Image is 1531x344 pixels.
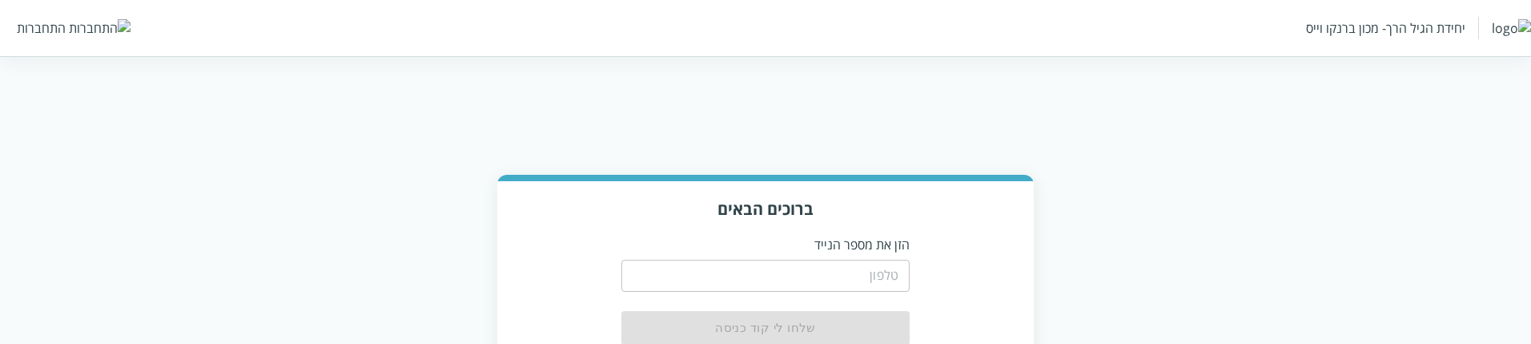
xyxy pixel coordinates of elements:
[17,19,66,37] div: התחברות
[513,198,1017,220] h3: ברוכים הבאים
[1492,19,1531,37] img: logo
[1306,19,1465,37] div: יחידת הגיל הרך- מכון ברנקו וייס
[621,260,910,292] input: טלפון
[621,236,910,253] p: הזן את מספר הנייד
[69,19,131,37] img: התחברות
